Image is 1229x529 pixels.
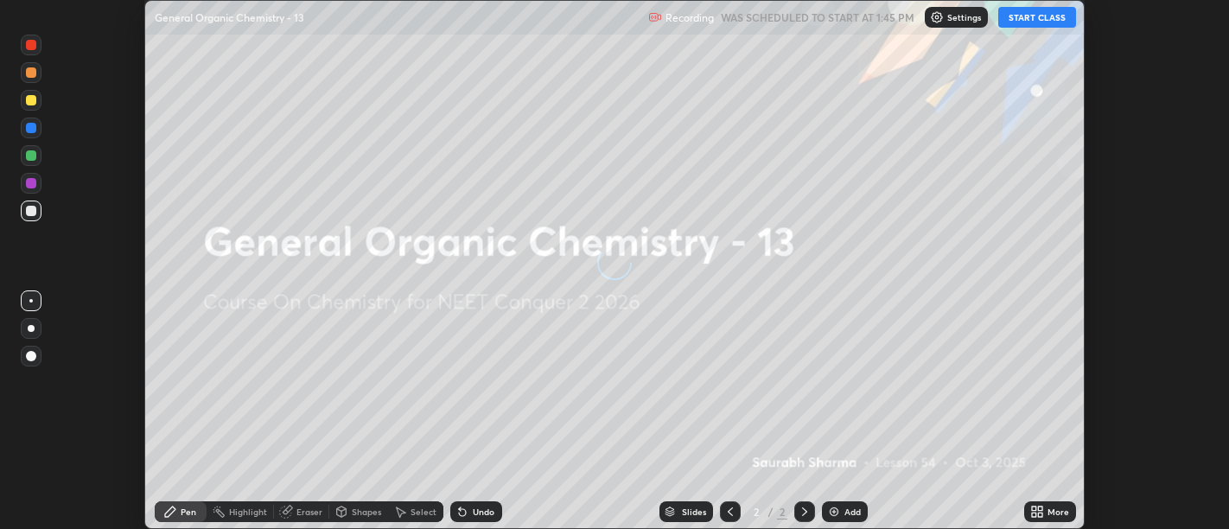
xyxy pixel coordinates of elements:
[296,507,322,516] div: Eraser
[930,10,944,24] img: class-settings-icons
[411,507,436,516] div: Select
[352,507,381,516] div: Shapes
[844,507,861,516] div: Add
[473,507,494,516] div: Undo
[748,507,765,517] div: 2
[721,10,914,25] h5: WAS SCHEDULED TO START AT 1:45 PM
[682,507,706,516] div: Slides
[648,10,662,24] img: recording.375f2c34.svg
[827,505,841,519] img: add-slide-button
[181,507,196,516] div: Pen
[998,7,1076,28] button: START CLASS
[229,507,267,516] div: Highlight
[777,504,787,519] div: 2
[1048,507,1069,516] div: More
[155,10,304,24] p: General Organic Chemistry - 13
[768,507,774,517] div: /
[947,13,981,22] p: Settings
[665,11,714,24] p: Recording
